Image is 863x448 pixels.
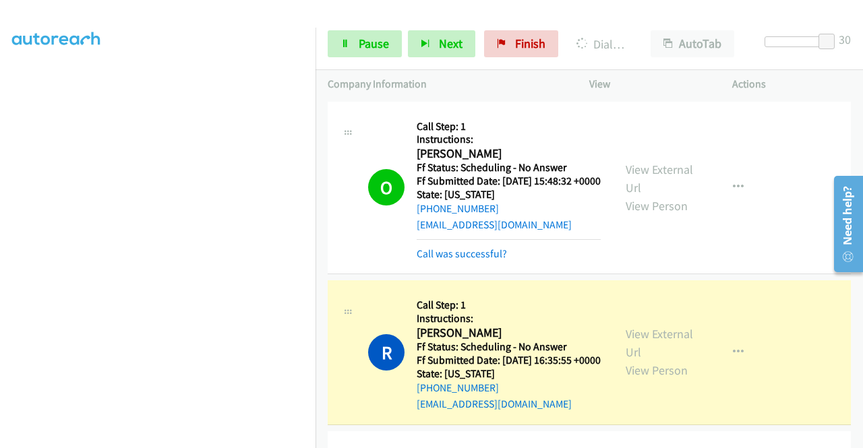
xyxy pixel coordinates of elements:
a: Call was successful? [417,247,507,260]
span: Finish [515,36,545,51]
a: View Person [626,198,688,214]
a: View Person [626,362,688,378]
h5: Ff Submitted Date: [DATE] 15:48:32 +0000 [417,174,601,188]
h1: R [368,334,405,371]
h5: Ff Submitted Date: [DATE] 16:35:55 +0000 [417,354,601,367]
span: Next [439,36,463,51]
a: Finish [484,30,558,57]
a: [EMAIL_ADDRESS][DOMAIN_NAME] [417,218,572,231]
a: Pause [328,30,402,57]
a: [EMAIL_ADDRESS][DOMAIN_NAME] [417,397,572,410]
p: Dialing [PERSON_NAME] [576,35,626,53]
a: View External Url [626,162,693,195]
span: Pause [359,36,389,51]
p: Actions [732,76,851,92]
a: [PHONE_NUMBER] [417,202,499,215]
a: View External Url [626,326,693,360]
h5: State: [US_STATE] [417,367,601,381]
h5: Instructions: [417,312,601,325]
h5: Instructions: [417,133,601,146]
p: View [589,76,708,92]
h2: [PERSON_NAME] [417,325,597,341]
iframe: Resource Center [825,170,863,278]
h2: [PERSON_NAME] [417,146,597,162]
div: 30 [839,30,851,49]
p: Company Information [328,76,565,92]
button: Next [408,30,475,57]
a: [PHONE_NUMBER] [417,381,499,394]
h5: Call Step: 1 [417,298,601,312]
button: AutoTab [651,30,734,57]
h5: Ff Status: Scheduling - No Answer [417,161,601,174]
h1: O [368,169,405,205]
h5: Call Step: 1 [417,120,601,133]
h5: State: [US_STATE] [417,188,601,201]
h5: Ff Status: Scheduling - No Answer [417,340,601,354]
